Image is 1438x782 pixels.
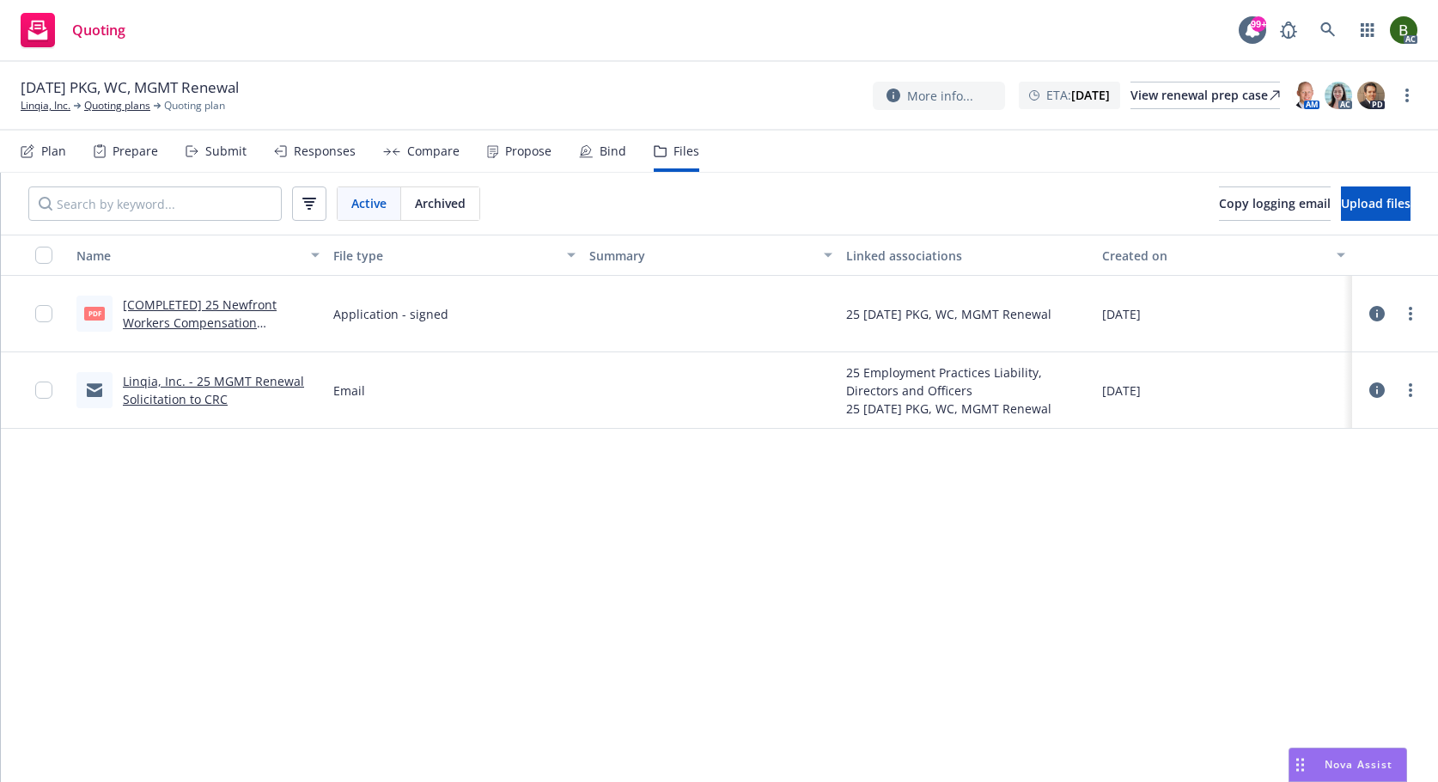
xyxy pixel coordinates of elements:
input: Select all [35,247,52,264]
div: Propose [505,144,551,158]
div: 25 [DATE] PKG, WC, MGMT Renewal [846,305,1051,323]
div: Prepare [113,144,158,158]
div: Linked associations [846,247,1089,265]
div: View renewal prep case [1130,82,1280,108]
button: Upload files [1341,186,1411,221]
div: Bind [600,144,626,158]
a: Quoting [14,6,132,54]
button: Name [70,235,326,276]
span: Copy logging email [1219,195,1331,211]
button: Created on [1095,235,1352,276]
div: 99+ [1251,16,1266,32]
button: More info... [873,82,1005,110]
span: Archived [415,194,466,212]
div: Plan [41,144,66,158]
div: Files [673,144,699,158]
span: Email [333,382,365,400]
input: Search by keyword... [28,186,282,221]
div: Submit [205,144,247,158]
input: Toggle Row Selected [35,305,52,322]
div: 25 Employment Practices Liability, Directors and Officers [846,364,1089,400]
span: pdf [84,307,105,320]
a: Search [1311,13,1345,47]
input: Toggle Row Selected [35,382,52,399]
a: more [1400,303,1421,324]
div: Created on [1102,247,1326,265]
a: more [1397,85,1417,106]
a: Report a Bug [1271,13,1306,47]
button: Linked associations [839,235,1096,276]
span: Quoting plan [164,98,225,113]
span: [DATE] [1102,382,1141,400]
img: photo [1357,82,1385,109]
div: Compare [407,144,460,158]
button: Nova Assist [1289,748,1407,782]
strong: [DATE] [1071,87,1110,103]
a: Switch app [1350,13,1385,47]
a: Quoting plans [84,98,150,113]
span: Active [351,194,387,212]
span: Nova Assist [1325,757,1392,772]
img: photo [1325,82,1352,109]
span: Quoting [72,23,125,37]
span: More info... [907,87,973,105]
div: 25 [DATE] PKG, WC, MGMT Renewal [846,400,1089,418]
div: File type [333,247,558,265]
a: Linqia, Inc. [21,98,70,113]
button: Copy logging email [1219,186,1331,221]
a: Linqia, Inc. - 25 MGMT Renewal Solicitation to CRC [123,373,304,407]
div: Drag to move [1289,748,1311,781]
button: File type [326,235,583,276]
img: photo [1390,16,1417,44]
span: [DATE] PKG, WC, MGMT Renewal [21,77,239,98]
span: Application - signed [333,305,448,323]
span: ETA : [1046,86,1110,104]
a: View renewal prep case [1130,82,1280,109]
a: more [1400,380,1421,400]
button: Summary [582,235,839,276]
img: photo [1292,82,1319,109]
div: Responses [294,144,356,158]
span: Upload files [1341,195,1411,211]
div: Name [76,247,301,265]
div: Summary [589,247,813,265]
span: [DATE] [1102,305,1141,323]
a: [COMPLETED] 25 Newfront Workers Compensation Questionnaire.pdf [123,296,277,349]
